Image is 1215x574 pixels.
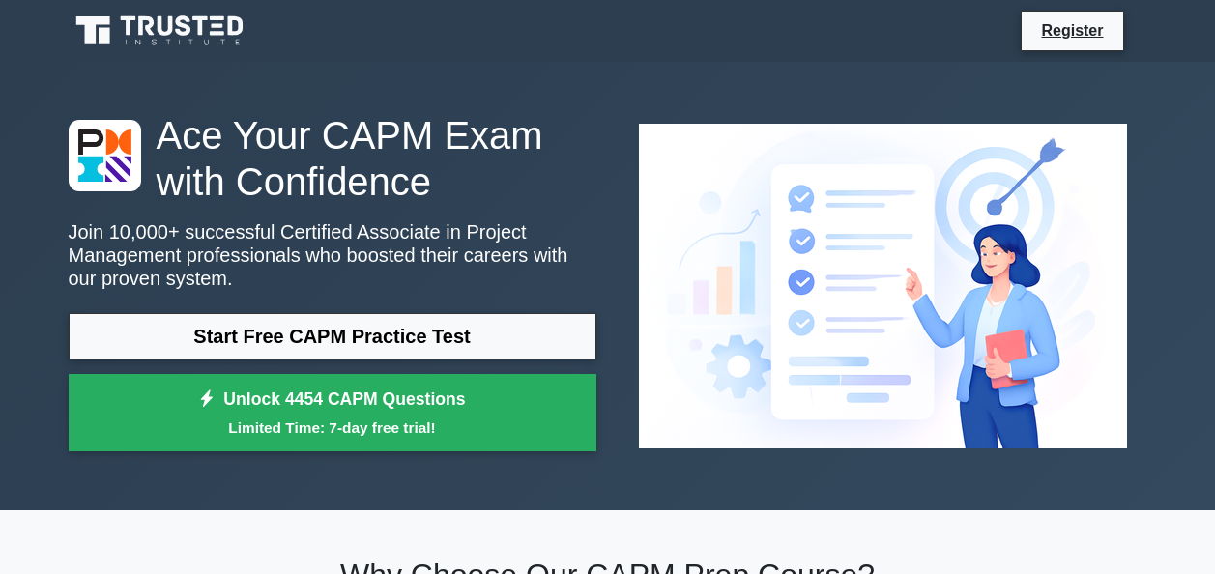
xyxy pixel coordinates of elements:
[69,313,596,359] a: Start Free CAPM Practice Test
[93,416,572,439] small: Limited Time: 7-day free trial!
[623,108,1143,464] img: Certified Associate in Project Management Preview
[69,112,596,205] h1: Ace Your CAPM Exam with Confidence
[1029,18,1114,43] a: Register
[69,374,596,451] a: Unlock 4454 CAPM QuestionsLimited Time: 7-day free trial!
[69,220,596,290] p: Join 10,000+ successful Certified Associate in Project Management professionals who boosted their...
